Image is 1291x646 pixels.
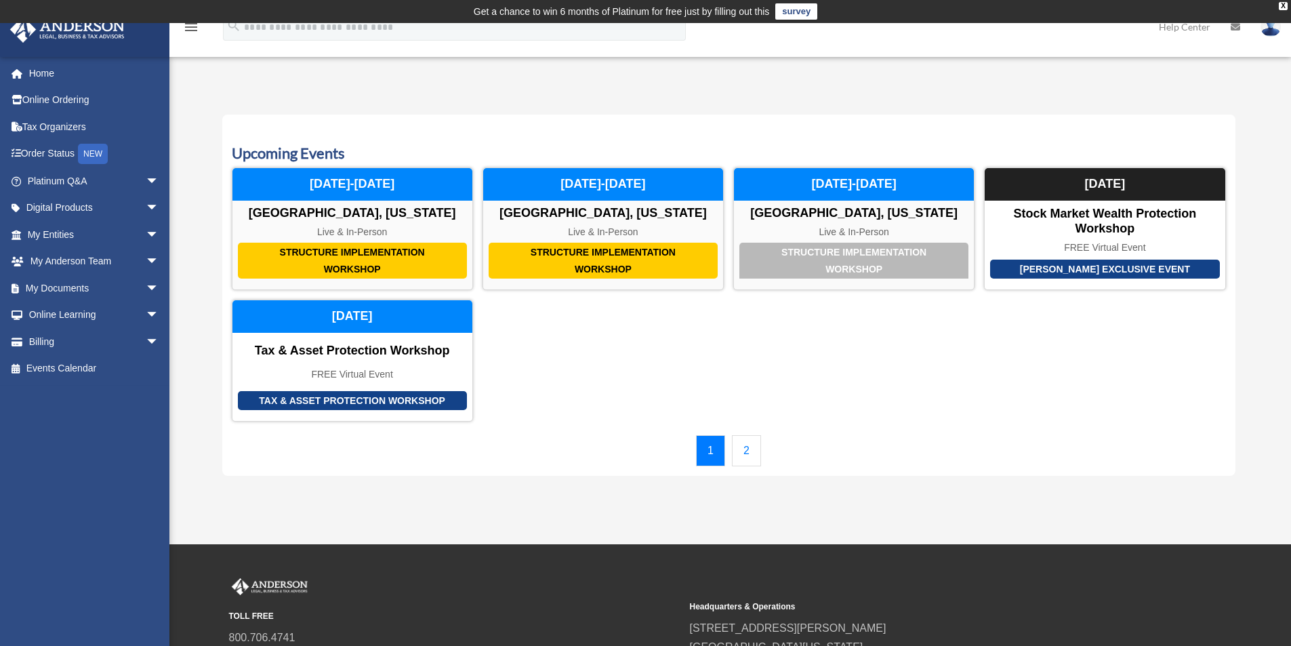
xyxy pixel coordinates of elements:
[9,302,180,329] a: Online Learningarrow_drop_down
[229,609,680,624] small: TOLL FREE
[9,140,180,168] a: Order StatusNEW
[1279,2,1288,10] div: close
[985,168,1225,201] div: [DATE]
[690,622,886,634] a: [STREET_ADDRESS][PERSON_NAME]
[990,260,1219,279] div: [PERSON_NAME] Exclusive Event
[238,391,467,411] div: Tax & Asset Protection Workshop
[985,242,1225,254] div: FREE Virtual Event
[696,435,725,466] a: 1
[489,243,718,279] div: Structure Implementation Workshop
[232,167,473,290] a: Structure Implementation Workshop [GEOGRAPHIC_DATA], [US_STATE] Live & In-Person [DATE]-[DATE]
[232,226,472,238] div: Live & In-Person
[9,87,180,114] a: Online Ordering
[146,302,173,329] span: arrow_drop_down
[78,144,108,164] div: NEW
[690,600,1141,614] small: Headquarters & Operations
[229,578,310,596] img: Anderson Advisors Platinum Portal
[474,3,770,20] div: Get a chance to win 6 months of Platinum for free just by filling out this
[9,275,180,302] a: My Documentsarrow_drop_down
[9,113,180,140] a: Tax Organizers
[483,206,723,221] div: [GEOGRAPHIC_DATA], [US_STATE]
[734,168,974,201] div: [DATE]-[DATE]
[146,248,173,276] span: arrow_drop_down
[146,195,173,222] span: arrow_drop_down
[146,275,173,302] span: arrow_drop_down
[6,16,129,43] img: Anderson Advisors Platinum Portal
[734,206,974,221] div: [GEOGRAPHIC_DATA], [US_STATE]
[775,3,817,20] a: survey
[732,435,761,466] a: 2
[739,243,968,279] div: Structure Implementation Workshop
[146,167,173,195] span: arrow_drop_down
[984,167,1225,290] a: [PERSON_NAME] Exclusive Event Stock Market Wealth Protection Workshop FREE Virtual Event [DATE]
[232,206,472,221] div: [GEOGRAPHIC_DATA], [US_STATE]
[226,18,241,33] i: search
[9,60,180,87] a: Home
[9,221,180,248] a: My Entitiesarrow_drop_down
[9,195,180,222] a: Digital Productsarrow_drop_down
[9,355,173,382] a: Events Calendar
[232,300,473,422] a: Tax & Asset Protection Workshop Tax & Asset Protection Workshop FREE Virtual Event [DATE]
[183,24,199,35] a: menu
[9,167,180,195] a: Platinum Q&Aarrow_drop_down
[483,168,723,201] div: [DATE]-[DATE]
[183,19,199,35] i: menu
[734,226,974,238] div: Live & In-Person
[229,632,295,643] a: 800.706.4741
[9,328,180,355] a: Billingarrow_drop_down
[483,167,724,290] a: Structure Implementation Workshop [GEOGRAPHIC_DATA], [US_STATE] Live & In-Person [DATE]-[DATE]
[985,207,1225,236] div: Stock Market Wealth Protection Workshop
[232,143,1226,164] h3: Upcoming Events
[733,167,975,290] a: Structure Implementation Workshop [GEOGRAPHIC_DATA], [US_STATE] Live & In-Person [DATE]-[DATE]
[9,248,180,275] a: My Anderson Teamarrow_drop_down
[483,226,723,238] div: Live & In-Person
[146,221,173,249] span: arrow_drop_down
[146,328,173,356] span: arrow_drop_down
[232,300,472,333] div: [DATE]
[232,344,472,359] div: Tax & Asset Protection Workshop
[238,243,467,279] div: Structure Implementation Workshop
[232,168,472,201] div: [DATE]-[DATE]
[232,369,472,380] div: FREE Virtual Event
[1261,17,1281,37] img: User Pic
